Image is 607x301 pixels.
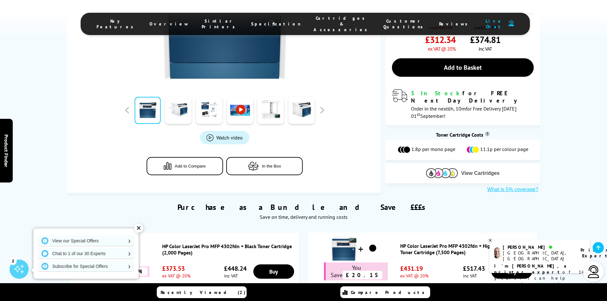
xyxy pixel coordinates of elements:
[411,90,534,104] div: for FREE Next Day Delivery
[463,273,485,279] span: inc VAT
[426,168,458,178] img: Cartridges
[226,157,303,175] button: In the Box
[134,224,143,233] div: ✕
[480,146,528,154] span: 11.1p per colour page
[38,236,134,246] a: View our Special Offers
[251,21,301,27] span: Specification
[485,132,490,136] sup: Cost per page
[75,214,532,220] div: Save on time, delivery and running costs
[461,170,500,176] span: View Cartridges
[67,193,540,223] div: Purchase as a Bundle and Save £££s
[503,250,573,262] div: [GEOGRAPHIC_DATA], [GEOGRAPHIC_DATA]
[200,131,249,144] a: Product_All_Videos
[162,243,296,256] a: HP Color LaserJet Pro MFP 4302fdn + Black Toner Cartridge (2,000 Pages)
[253,264,294,279] a: Buy
[351,290,428,295] span: Compare Products
[202,18,238,30] span: Similar Printers
[386,132,540,138] div: Toner Cartridge Costs
[411,90,462,97] span: 5 In Stock
[400,264,429,273] span: £431.19
[383,18,426,30] span: Customer Questions
[392,58,534,77] a: Add to Basket
[149,21,189,27] span: Overview
[417,111,420,117] sup: st
[38,261,134,271] a: Subscribe for Special Offers
[494,263,585,293] p: of 14 years! I can help you choose the right product
[485,186,540,193] button: What is 5% coverage?
[157,286,247,298] a: Recently Viewed (2)
[411,146,455,154] span: 1.8p per mono page
[365,240,381,256] img: HP Color LaserJet Pro MFP 4302fdn + High Capacity Black Toner Cartridge (7,500 Pages)
[97,18,137,30] span: Key Features
[314,15,371,32] span: Cartridges & Accessories
[262,164,281,168] span: In the Box
[390,168,535,178] button: View Cartridges
[38,248,134,259] a: Chat to 1 of our 30 Experts
[411,105,517,119] span: Order in the next for Free Delivery [DATE] 01 September!
[10,257,17,264] div: 2
[216,134,243,141] span: Watch video
[224,264,247,273] span: £448.24
[3,134,10,167] span: Product Finder
[439,21,471,27] span: Reviews
[343,271,382,279] span: £20.15
[494,247,500,259] img: ashley-livechat.png
[392,90,534,119] div: modal_delivery
[324,262,388,280] div: You Save
[494,263,568,275] b: I'm [PERSON_NAME], a printer expert
[470,34,501,46] span: £374.81
[448,105,466,112] span: 6h, 10m
[147,157,223,175] button: Add to Compare
[428,46,456,52] span: ex VAT @ 20%
[162,264,191,273] span: £373.53
[509,20,514,26] img: user-headset-duotone.svg
[400,273,429,279] span: ex VAT @ 20%
[484,18,505,30] span: Live Chat
[503,244,573,250] div: [PERSON_NAME]
[587,265,600,278] img: user-headset-light.svg
[463,264,485,273] span: £517.43
[161,290,246,295] span: Recently Viewed (2)
[162,273,191,279] span: ex VAT @ 20%
[175,164,206,168] span: Add to Compare
[479,46,492,52] span: inc VAT
[340,286,430,298] a: Compare Products
[224,273,247,279] span: inc VAT
[400,243,534,255] a: HP Color LaserJet Pro MFP 4302fdn + High Capacity Black Toner Cartridge (7,500 Pages)
[425,34,456,46] span: £312.34
[331,236,357,261] img: HP Color LaserJet Pro MFP 4302fdn + High Capacity Black Toner Cartridge (7,500 Pages)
